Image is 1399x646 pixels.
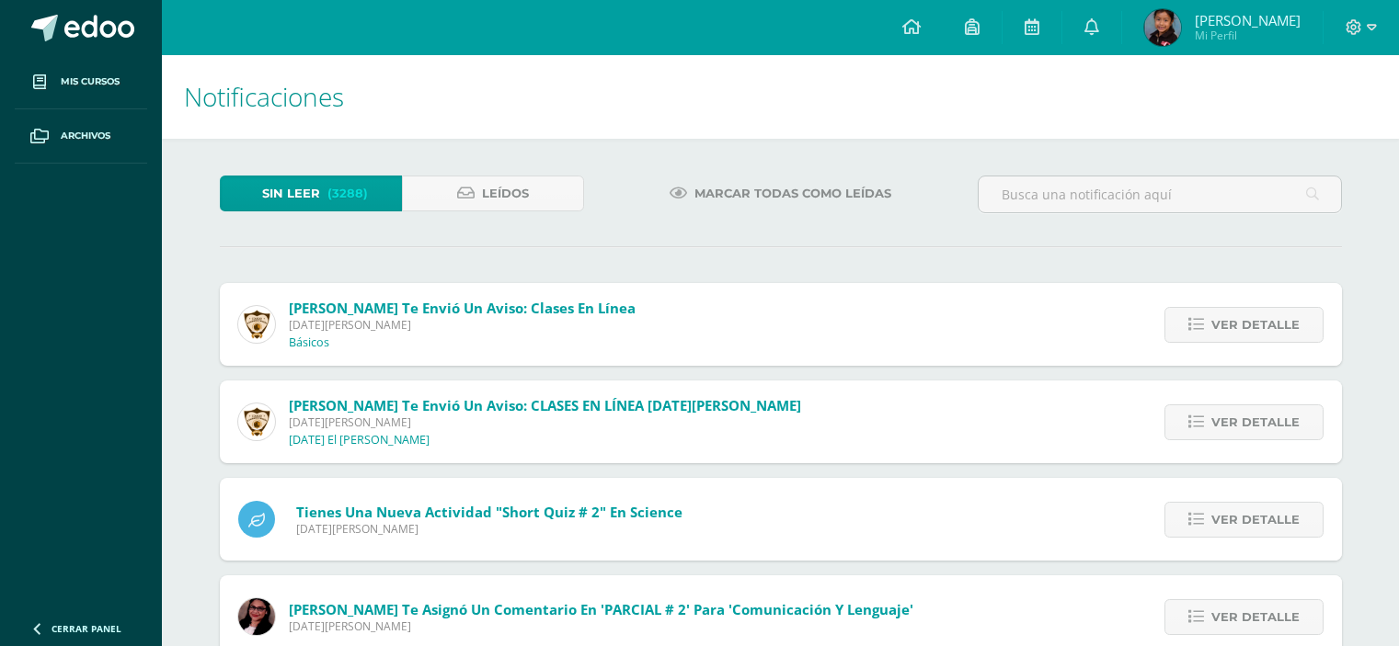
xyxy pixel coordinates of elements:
[482,176,529,210] span: Leídos
[1195,28,1301,43] span: Mi Perfil
[15,109,147,164] a: Archivos
[238,598,275,635] img: 1c3ed0363f92f1cd3aaa9c6dc44d1b5b.png
[289,335,329,350] p: Básicos
[238,306,275,343] img: a46afb417ae587891c704af89211ce97.png
[1211,308,1300,342] span: Ver detalle
[1144,9,1181,46] img: 3b12861ce529628c5d29cb56cb8b401b.png
[1211,405,1300,439] span: Ver detalle
[694,176,891,210] span: Marcar todas como leídas
[220,176,402,211] a: Sin leer(3288)
[61,74,120,89] span: Mis cursos
[61,129,110,143] span: Archivos
[296,503,682,521] span: Tienes una nueva actividad "Short Quiz # 2" En Science
[238,403,275,440] img: a46afb417ae587891c704af89211ce97.png
[1211,600,1300,634] span: Ver detalle
[296,521,682,537] span: [DATE][PERSON_NAME]
[289,299,636,317] span: [PERSON_NAME] te envió un aviso: Clases en Línea
[979,176,1341,212] input: Busca una notificación aquí
[184,79,344,114] span: Notificaciones
[289,618,913,634] span: [DATE][PERSON_NAME]
[647,176,914,211] a: Marcar todas como leídas
[402,176,584,211] a: Leídos
[262,176,320,210] span: Sin leer
[1195,11,1301,29] span: [PERSON_NAME]
[289,317,636,333] span: [DATE][PERSON_NAME]
[289,600,913,618] span: [PERSON_NAME] te asignó un comentario en 'PARCIAL # 2' para 'Comunicación y Lenguaje'
[289,414,801,430] span: [DATE][PERSON_NAME]
[289,433,430,448] p: [DATE] El [PERSON_NAME]
[289,396,801,414] span: [PERSON_NAME] te envió un aviso: CLASES EN LÍNEA [DATE][PERSON_NAME]
[327,176,368,210] span: (3288)
[15,55,147,109] a: Mis cursos
[52,622,121,635] span: Cerrar panel
[1211,503,1300,537] span: Ver detalle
